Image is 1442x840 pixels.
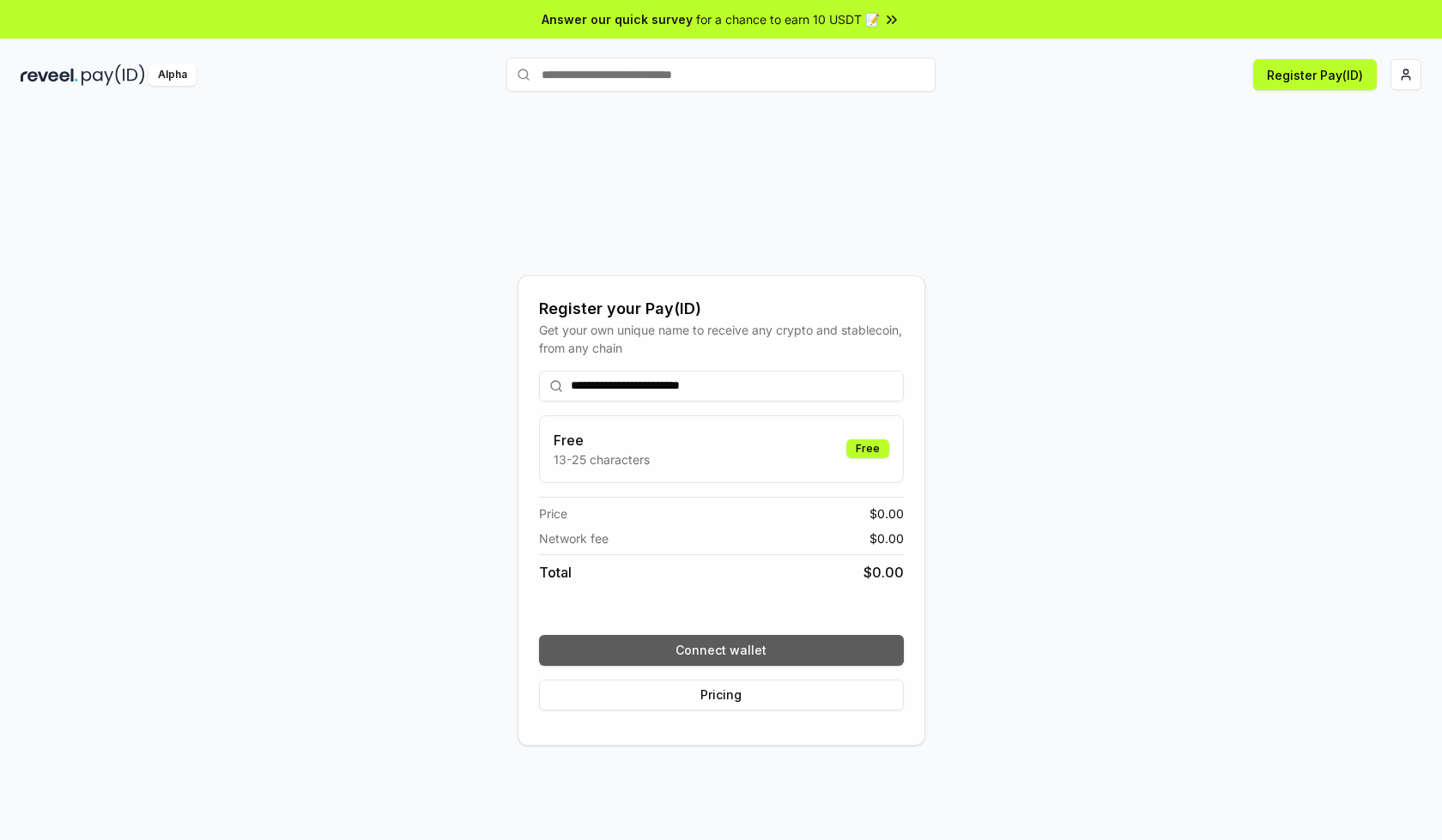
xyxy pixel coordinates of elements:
div: Free [846,439,889,458]
span: Network fee [539,529,609,547]
img: reveel_dark [21,64,78,86]
span: $ 0.00 [869,529,904,547]
span: Price [539,505,567,523]
button: Connect wallet [539,635,904,666]
div: Alpha [148,64,197,86]
img: pay_id [82,64,145,86]
div: Register your Pay(ID) [539,297,904,321]
span: for a chance to earn 10 USDT 📝 [696,10,880,28]
span: $ 0.00 [863,562,904,583]
button: Pricing [539,680,904,710]
span: Total [539,562,572,583]
h3: Free [554,430,650,450]
span: Answer our quick survey [542,10,693,28]
button: Register Pay(ID) [1253,59,1377,90]
span: $ 0.00 [869,505,904,523]
div: Get your own unique name to receive any crypto and stablecoin, from any chain [539,321,904,357]
p: 13-25 characters [554,450,650,468]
